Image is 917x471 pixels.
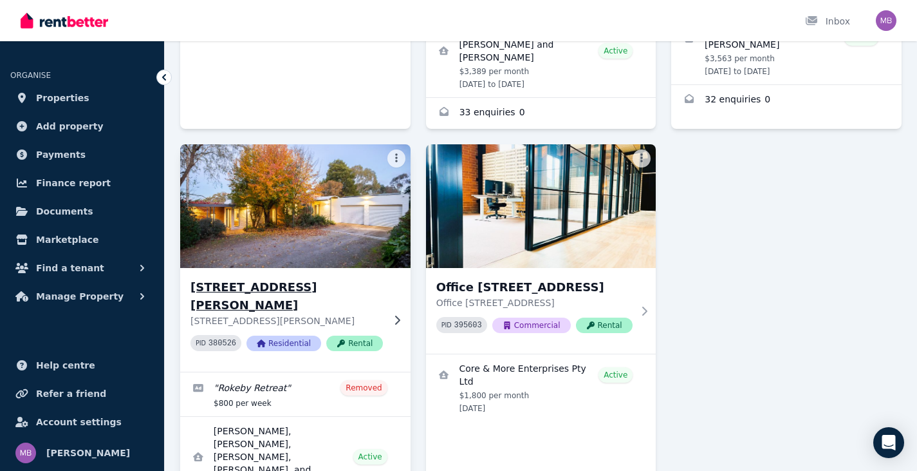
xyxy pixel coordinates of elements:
span: ORGANISE [10,71,51,80]
p: [STREET_ADDRESS][PERSON_NAME] [190,314,383,327]
span: Documents [36,204,93,219]
img: 180 Rokeby-Jindivick Rd, Jindivick [174,141,416,271]
button: Find a tenant [10,255,154,281]
a: Office 1 - 6 Normanby St, WarragulOffice [STREET_ADDRESS]Office [STREET_ADDRESS]PID 395603Commerc... [426,144,656,354]
code: 395603 [454,321,482,330]
span: [PERSON_NAME] [46,445,130,461]
div: Inbox [805,15,850,28]
a: View details for Core & More Enterprises Pty Ltd [426,354,656,421]
button: More options [387,149,405,168]
div: Open Intercom Messenger [873,427,904,458]
button: Manage Property [10,284,154,309]
img: RentBetter [21,11,108,30]
small: PID [441,322,452,329]
img: Melissa Bresciani [876,10,896,31]
span: Find a tenant [36,260,104,276]
a: Properties [10,85,154,111]
a: Enquiries for 71 Waterloo Cres, St Kilda [671,85,902,116]
a: Documents [10,198,154,224]
span: Finance report [36,175,111,191]
span: Manage Property [36,289,124,304]
span: Rental [326,336,383,351]
a: Payments [10,142,154,168]
span: Add property [36,119,104,134]
a: Finance report [10,170,154,196]
button: More options [633,149,651,168]
a: Account settings [10,409,154,435]
a: Enquiries for 49 Fawkner Street, St Kilda [426,98,656,129]
h3: [STREET_ADDRESS][PERSON_NAME] [190,278,383,314]
img: Melissa Bresciani [15,443,36,463]
a: Marketplace [10,227,154,253]
span: Account settings [36,414,122,430]
span: Residential [246,336,321,351]
span: Rental [576,318,633,333]
a: View details for Kirshla Burkitt and Connor Clements [671,17,902,84]
span: Refer a friend [36,386,106,401]
small: PID [196,340,206,347]
a: Edit listing: Rokeby Retreat [180,372,411,416]
span: Payments [36,147,86,162]
code: 380526 [208,339,236,348]
p: Office [STREET_ADDRESS] [436,296,633,309]
a: 180 Rokeby-Jindivick Rd, Jindivick[STREET_ADDRESS][PERSON_NAME][STREET_ADDRESS][PERSON_NAME]PID 3... [180,144,411,372]
h3: Office [STREET_ADDRESS] [436,278,633,296]
a: View details for Caitlin Reid and Harinath Veligandla [426,30,656,97]
span: Help centre [36,358,95,373]
span: Commercial [492,318,571,333]
span: Marketplace [36,232,98,247]
img: Office 1 - 6 Normanby St, Warragul [426,144,656,268]
a: Add property [10,113,154,139]
a: Refer a friend [10,381,154,407]
span: Properties [36,90,89,106]
a: Help centre [10,352,154,378]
